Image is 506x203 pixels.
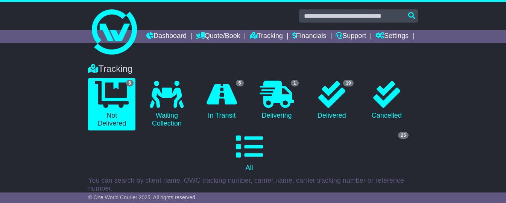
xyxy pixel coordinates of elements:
a: Support [336,30,366,43]
a: Financials [292,30,327,43]
a: 6 Not Delivered [88,78,135,130]
span: 1 [291,80,299,86]
a: 5 In Transit [198,78,245,123]
a: Cancelled [363,78,410,123]
a: Settings [375,30,409,43]
p: You can search by client name, OWC tracking number, carrier name, carrier tracking number or refe... [88,177,418,193]
span: 6 [126,80,134,86]
a: 19 Delivered [308,78,356,123]
span: © One World Courier 2025. All rights reserved. [88,194,197,200]
a: Dashboard [146,30,187,43]
a: Tracking [250,30,283,43]
a: Quote/Book [196,30,240,43]
a: Waiting Collection [143,78,190,130]
span: 25 [398,132,408,139]
span: 5 [236,80,244,86]
div: Tracking [84,64,422,74]
span: 19 [343,80,353,86]
a: 25 All [88,130,410,175]
a: 1 Delivering [253,78,301,123]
